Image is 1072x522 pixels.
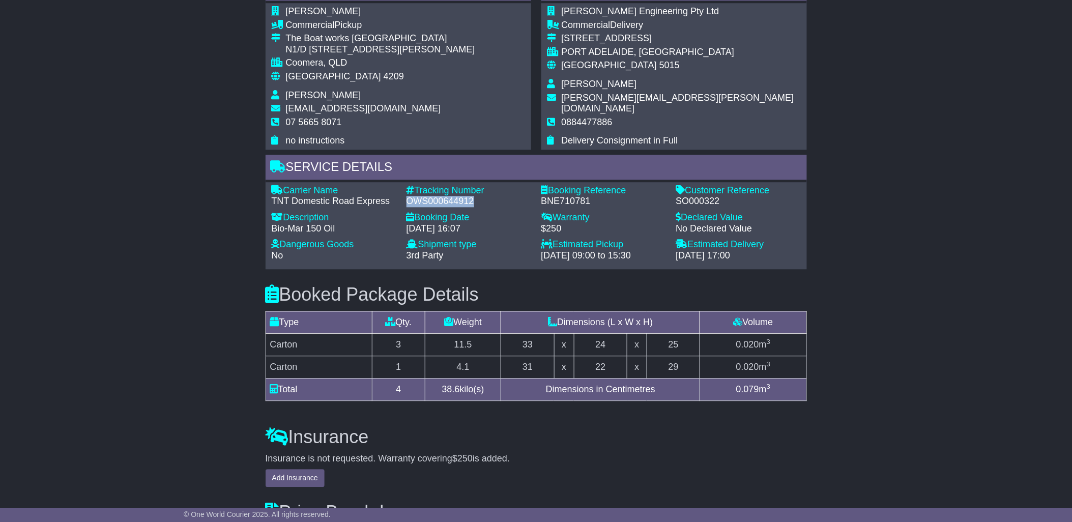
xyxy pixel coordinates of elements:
td: 4.1 [425,356,501,378]
div: Delivery [562,20,801,31]
div: OWS000644912 [407,196,531,207]
span: No [272,250,283,260]
span: [PERSON_NAME] [286,6,361,16]
div: Estimated Delivery [676,239,801,250]
span: [EMAIL_ADDRESS][DOMAIN_NAME] [286,103,441,113]
span: Commercial [562,20,611,30]
sup: 3 [767,338,771,345]
td: 11.5 [425,333,501,356]
span: Commercial [286,20,335,30]
div: Dangerous Goods [272,239,396,250]
td: Type [266,311,372,333]
div: Insurance is not requested. Warranty covering is added. [266,453,807,465]
td: 31 [501,356,555,378]
span: [PERSON_NAME] [562,79,637,89]
td: Volume [700,311,806,333]
td: m [700,378,806,400]
div: [DATE] 16:07 [407,223,531,235]
div: $250 [541,223,666,235]
td: m [700,333,806,356]
td: 3 [372,333,425,356]
td: 1 [372,356,425,378]
span: [PERSON_NAME] Engineering Pty Ltd [562,6,719,16]
div: SO000322 [676,196,801,207]
td: Qty. [372,311,425,333]
td: 22 [574,356,627,378]
div: N1/D [STREET_ADDRESS][PERSON_NAME] [286,44,475,55]
td: x [627,333,647,356]
td: 25 [647,333,700,356]
td: m [700,356,806,378]
span: 0.079 [736,384,759,394]
div: Pickup [286,20,475,31]
td: Dimensions in Centimetres [501,378,700,400]
div: Bio-Mar 150 Oil [272,223,396,235]
button: Add Insurance [266,469,325,487]
sup: 3 [767,360,771,368]
div: [DATE] 17:00 [676,250,801,262]
td: Dimensions (L x W x H) [501,311,700,333]
span: [GEOGRAPHIC_DATA] [286,71,381,81]
div: Service Details [266,155,807,182]
td: 24 [574,333,627,356]
div: Tracking Number [407,185,531,196]
h3: Booked Package Details [266,284,807,305]
span: 0.020 [736,339,759,350]
td: Weight [425,311,501,333]
span: [GEOGRAPHIC_DATA] [562,60,657,70]
td: x [554,333,574,356]
div: BNE710781 [541,196,666,207]
div: Declared Value [676,212,801,223]
span: $250 [452,453,473,463]
div: Coomera, QLD [286,57,475,69]
span: [PERSON_NAME][EMAIL_ADDRESS][PERSON_NAME][DOMAIN_NAME] [562,93,794,114]
span: 0.020 [736,362,759,372]
div: Shipment type [407,239,531,250]
span: 3rd Party [407,250,444,260]
span: Delivery Consignment in Full [562,135,678,146]
div: Estimated Pickup [541,239,666,250]
td: 33 [501,333,555,356]
td: Carton [266,356,372,378]
div: Carrier Name [272,185,396,196]
span: 07 5665 8071 [286,117,342,127]
td: x [554,356,574,378]
sup: 3 [767,383,771,390]
td: x [627,356,647,378]
td: Carton [266,333,372,356]
td: Total [266,378,372,400]
span: no instructions [286,135,345,146]
div: PORT ADELAIDE, [GEOGRAPHIC_DATA] [562,47,801,58]
div: Booking Date [407,212,531,223]
div: Booking Reference [541,185,666,196]
div: Description [272,212,396,223]
div: TNT Domestic Road Express [272,196,396,207]
div: [STREET_ADDRESS] [562,33,801,44]
div: Customer Reference [676,185,801,196]
span: [PERSON_NAME] [286,90,361,100]
div: The Boat works [GEOGRAPHIC_DATA] [286,33,475,44]
h3: Insurance [266,427,807,447]
td: 4 [372,378,425,400]
span: 0884477886 [562,117,613,127]
div: [DATE] 09:00 to 15:30 [541,250,666,262]
td: 29 [647,356,700,378]
span: © One World Courier 2025. All rights reserved. [184,510,331,518]
span: 38.6 [442,384,460,394]
div: Warranty [541,212,666,223]
td: kilo(s) [425,378,501,400]
div: No Declared Value [676,223,801,235]
span: 4209 [384,71,404,81]
span: 5015 [659,60,680,70]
